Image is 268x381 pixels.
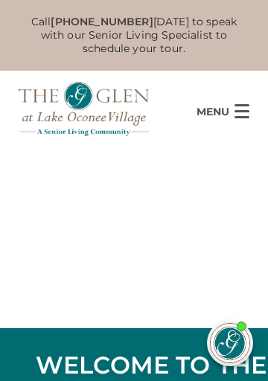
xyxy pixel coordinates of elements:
p: MENU [197,103,229,120]
a: [PHONE_NUMBER] [51,15,153,28]
img: avatar [211,324,249,362]
p: Call [DATE] to speak with our Senior Living Specialist to schedule your tour. [28,15,240,56]
img: The Glen Lake Oconee Home [19,82,149,137]
button: MENU [197,92,268,120]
